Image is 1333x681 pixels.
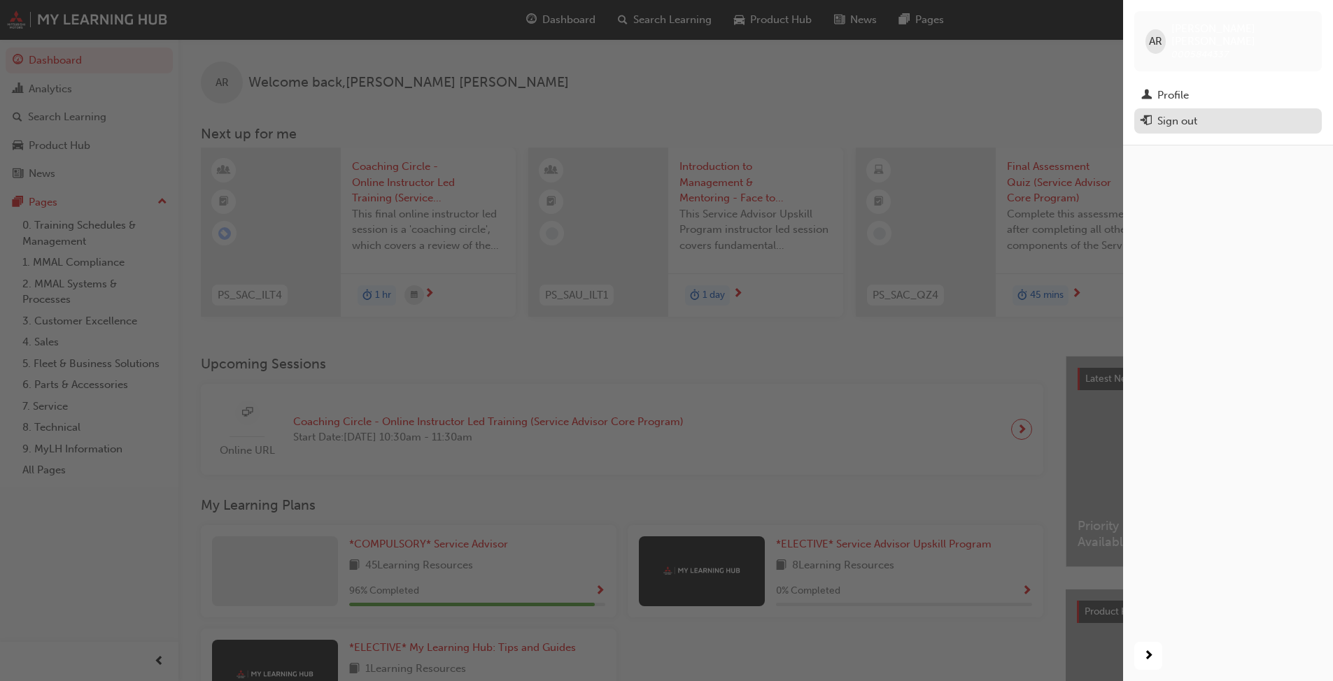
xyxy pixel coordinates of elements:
span: AR [1149,34,1162,50]
div: Sign out [1157,113,1197,129]
span: 0005844337 [1171,48,1229,60]
span: [PERSON_NAME] [PERSON_NAME] [1171,22,1311,48]
span: next-icon [1143,647,1154,665]
span: man-icon [1141,89,1152,102]
button: Sign out [1134,108,1322,134]
a: Profile [1134,83,1322,108]
span: exit-icon [1141,115,1152,128]
div: Profile [1157,87,1189,103]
